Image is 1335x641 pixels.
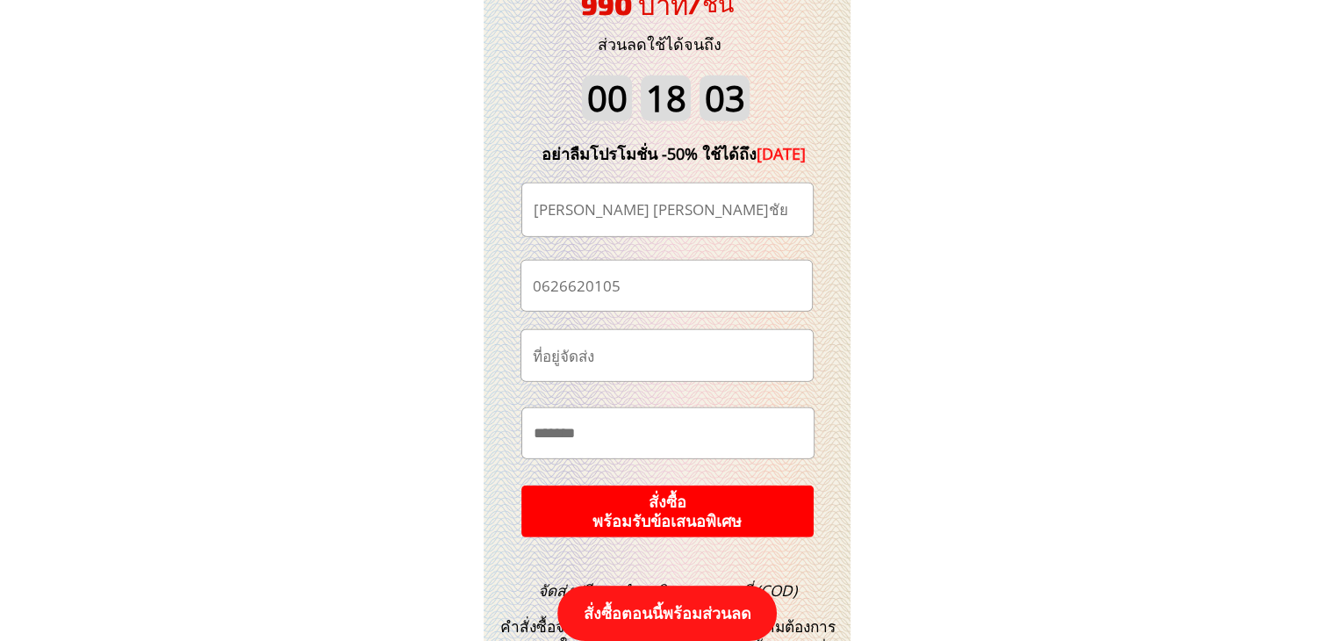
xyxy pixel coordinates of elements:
[757,143,806,164] span: [DATE]
[528,330,806,381] input: ที่อยู่จัดส่ง
[528,261,805,311] input: เบอร์โทรศัพท์
[515,141,833,167] div: อย่าลืมโปรโมชั่น -50% ใช้ได้ถึง
[538,580,797,601] span: จัดส่งฟรีและชำระเงินนอกสถานที่ (COD)
[529,184,806,236] input: ชื่อ-นามสกุล
[509,484,825,540] p: สั่งซื้อ พร้อมรับข้อเสนอพิเศษ
[574,32,745,57] h3: ส่วนลดใช้ได้จนถึง
[557,586,777,641] p: สั่งซื้อตอนนี้พร้อมส่วนลด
